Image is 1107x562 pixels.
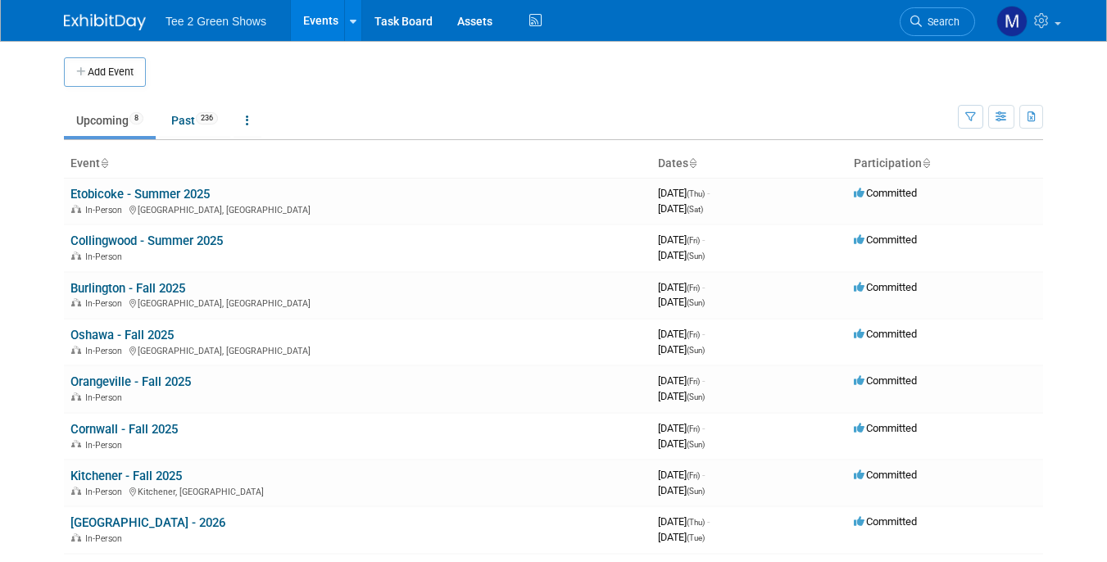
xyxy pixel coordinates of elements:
[687,298,705,307] span: (Sun)
[85,205,127,215] span: In-Person
[70,343,645,356] div: [GEOGRAPHIC_DATA], [GEOGRAPHIC_DATA]
[85,392,127,403] span: In-Person
[70,422,178,437] a: Cornwall - Fall 2025
[658,187,710,199] span: [DATE]
[85,252,127,262] span: In-Person
[854,233,917,246] span: Committed
[129,112,143,125] span: 8
[687,252,705,261] span: (Sun)
[854,374,917,387] span: Committed
[70,187,210,202] a: Etobicoke - Summer 2025
[71,440,81,448] img: In-Person Event
[687,283,700,292] span: (Fri)
[70,281,185,296] a: Burlington - Fall 2025
[687,487,705,496] span: (Sun)
[71,298,81,306] img: In-Person Event
[687,392,705,401] span: (Sun)
[707,187,710,199] span: -
[854,515,917,528] span: Committed
[854,187,917,199] span: Committed
[687,377,700,386] span: (Fri)
[687,518,705,527] span: (Thu)
[70,328,174,342] a: Oshawa - Fall 2025
[687,471,700,480] span: (Fri)
[71,252,81,260] img: In-Person Event
[854,422,917,434] span: Committed
[70,469,182,483] a: Kitchener - Fall 2025
[658,281,705,293] span: [DATE]
[658,202,703,215] span: [DATE]
[702,469,705,481] span: -
[658,484,705,496] span: [DATE]
[70,202,645,215] div: [GEOGRAPHIC_DATA], [GEOGRAPHIC_DATA]
[658,374,705,387] span: [DATE]
[687,236,700,245] span: (Fri)
[71,487,81,495] img: In-Person Event
[687,205,703,214] span: (Sat)
[707,515,710,528] span: -
[658,437,705,450] span: [DATE]
[85,440,127,451] span: In-Person
[71,392,81,401] img: In-Person Event
[854,281,917,293] span: Committed
[100,156,108,170] a: Sort by Event Name
[702,422,705,434] span: -
[71,346,81,354] img: In-Person Event
[64,57,146,87] button: Add Event
[922,16,960,28] span: Search
[702,374,705,387] span: -
[70,484,645,497] div: Kitchener, [GEOGRAPHIC_DATA]
[658,233,705,246] span: [DATE]
[658,531,705,543] span: [DATE]
[64,14,146,30] img: ExhibitDay
[85,533,127,544] span: In-Person
[159,105,230,136] a: Past236
[70,374,191,389] a: Orangeville - Fall 2025
[854,328,917,340] span: Committed
[687,440,705,449] span: (Sun)
[687,424,700,433] span: (Fri)
[702,281,705,293] span: -
[687,533,705,542] span: (Tue)
[85,487,127,497] span: In-Person
[166,15,266,28] span: Tee 2 Green Shows
[70,296,645,309] div: [GEOGRAPHIC_DATA], [GEOGRAPHIC_DATA]
[196,112,218,125] span: 236
[658,422,705,434] span: [DATE]
[688,156,696,170] a: Sort by Start Date
[64,150,651,178] th: Event
[85,298,127,309] span: In-Person
[922,156,930,170] a: Sort by Participation Type
[687,189,705,198] span: (Thu)
[702,328,705,340] span: -
[658,469,705,481] span: [DATE]
[658,390,705,402] span: [DATE]
[85,346,127,356] span: In-Person
[658,328,705,340] span: [DATE]
[70,515,225,530] a: [GEOGRAPHIC_DATA] - 2026
[996,6,1028,37] img: Michael Kruger
[658,515,710,528] span: [DATE]
[658,249,705,261] span: [DATE]
[71,533,81,542] img: In-Person Event
[658,296,705,308] span: [DATE]
[64,105,156,136] a: Upcoming8
[854,469,917,481] span: Committed
[900,7,975,36] a: Search
[651,150,847,178] th: Dates
[847,150,1043,178] th: Participation
[687,330,700,339] span: (Fri)
[71,205,81,213] img: In-Person Event
[702,233,705,246] span: -
[687,346,705,355] span: (Sun)
[658,343,705,356] span: [DATE]
[70,233,223,248] a: Collingwood - Summer 2025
